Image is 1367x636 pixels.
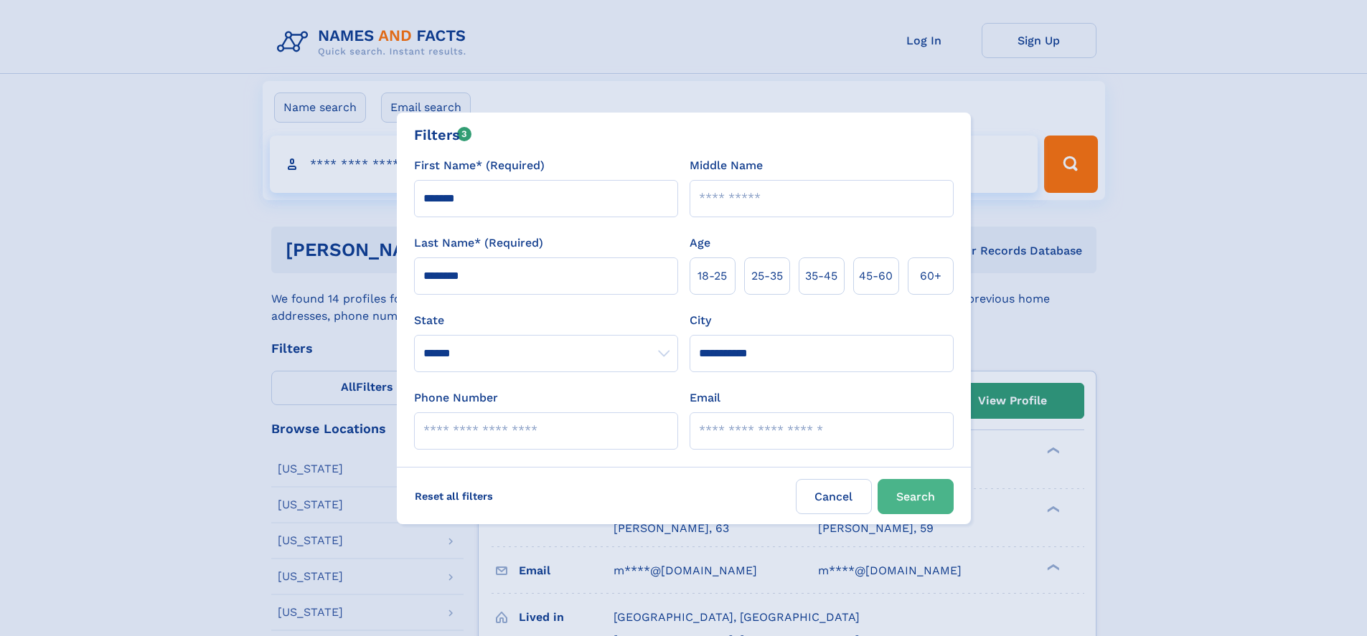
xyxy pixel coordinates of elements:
[690,234,710,252] label: Age
[920,267,941,285] span: 60+
[690,312,711,329] label: City
[414,234,543,252] label: Last Name* (Required)
[414,124,472,146] div: Filters
[859,267,893,285] span: 45‑60
[805,267,837,285] span: 35‑45
[690,157,763,174] label: Middle Name
[796,479,872,514] label: Cancel
[751,267,783,285] span: 25‑35
[405,479,502,513] label: Reset all filters
[414,312,678,329] label: State
[414,389,498,407] label: Phone Number
[697,267,727,285] span: 18‑25
[690,389,720,407] label: Email
[414,157,545,174] label: First Name* (Required)
[878,479,954,514] button: Search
